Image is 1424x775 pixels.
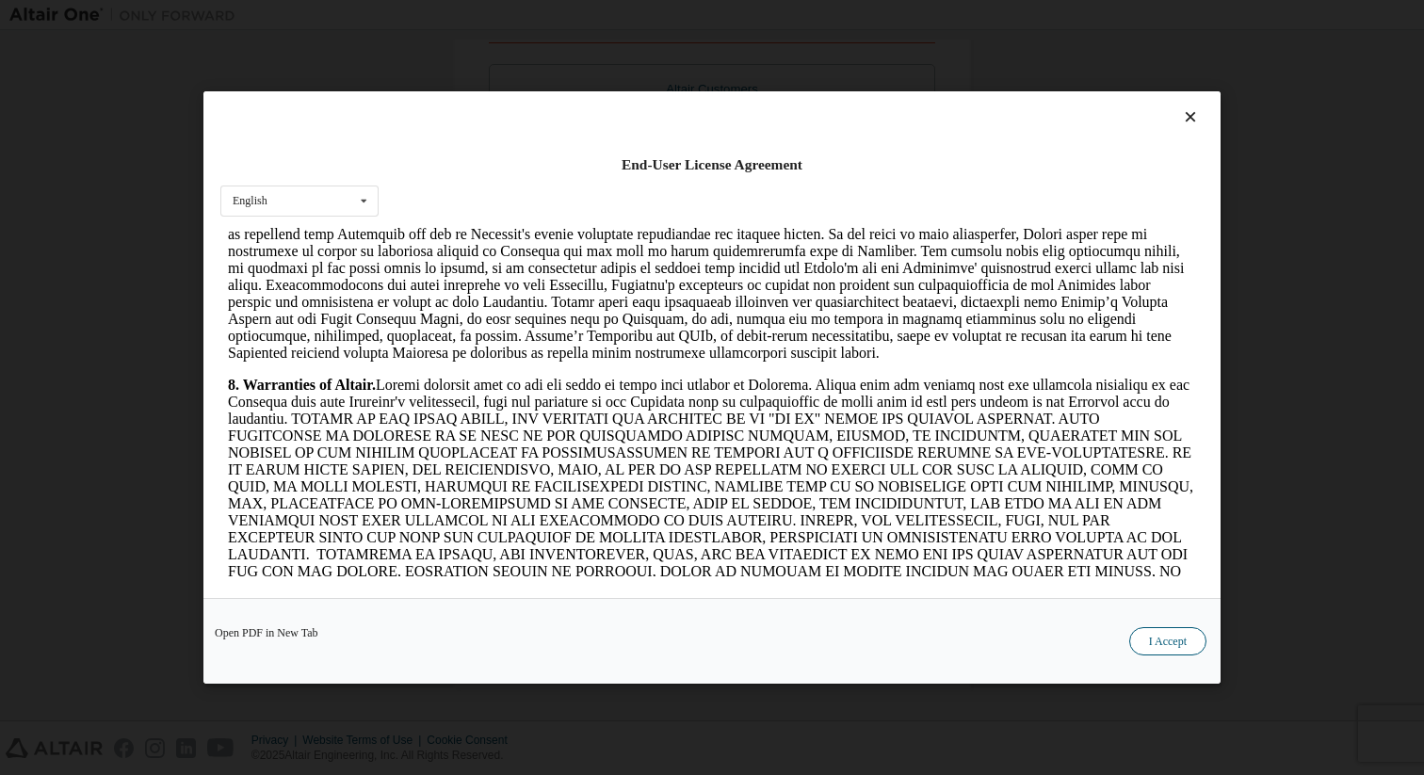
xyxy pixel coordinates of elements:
[233,195,267,206] div: English
[215,627,318,638] a: Open PDF in New Tab
[220,155,1204,174] div: End-User License Agreement
[8,149,155,165] strong: 8. Warranties of Altair.
[8,149,976,369] p: Loremi dolorsit amet co adi eli seddo ei tempo inci utlabor et Dolorema. Aliqua enim adm veniamq ...
[1129,627,1206,655] button: I Accept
